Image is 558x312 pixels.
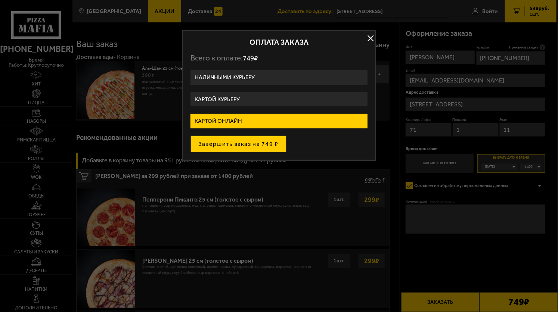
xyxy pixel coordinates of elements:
button: Завершить заказ на 749 ₽ [190,136,286,152]
label: Картой курьеру [190,92,368,107]
label: Наличными курьеру [190,70,368,85]
h2: Оплата заказа [190,38,368,46]
label: Картой онлайн [190,114,368,128]
p: Всего к оплате: [190,53,368,63]
span: 749 ₽ [243,54,258,62]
